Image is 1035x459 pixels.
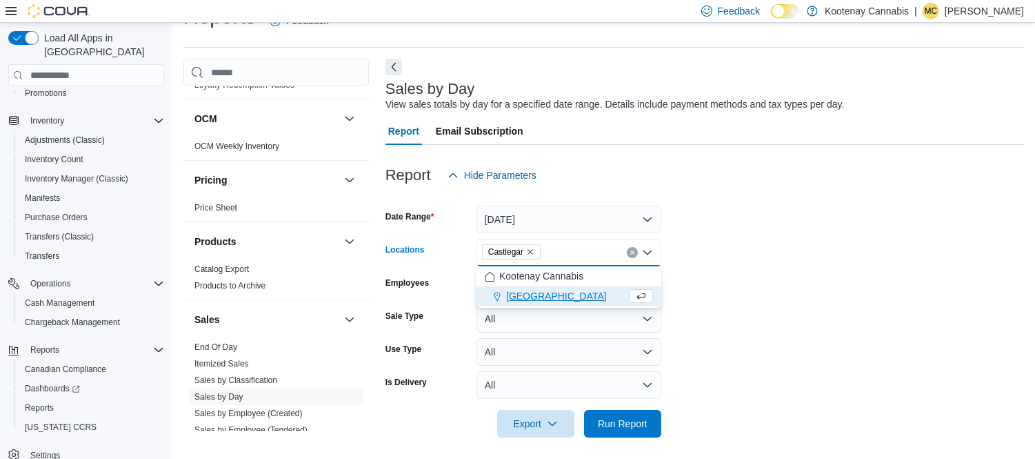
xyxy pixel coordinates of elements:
[194,203,237,213] a: Price Sheet
[19,248,164,264] span: Transfers
[25,402,54,413] span: Reports
[194,342,237,352] a: End Of Day
[19,380,164,397] span: Dashboards
[526,248,534,256] button: Remove Castlegar from selection in this group
[25,383,80,394] span: Dashboards
[19,314,164,331] span: Chargeback Management
[28,4,90,18] img: Cova
[14,360,170,379] button: Canadian Compliance
[194,173,227,187] h3: Pricing
[19,419,102,436] a: [US_STATE] CCRS
[194,375,277,386] span: Sales by Classification
[25,88,67,99] span: Promotions
[19,190,66,206] a: Manifests
[25,275,164,292] span: Operations
[194,141,279,152] span: OCM Weekly Inventory
[506,289,607,303] span: [GEOGRAPHIC_DATA]
[19,228,164,245] span: Transfers (Classic)
[14,169,170,188] button: Inventory Manager (Classic)
[14,130,170,150] button: Adjustments (Classic)
[25,135,105,146] span: Adjustments (Classic)
[19,400,164,416] span: Reports
[14,84,170,103] button: Promotions
[771,4,800,19] input: Dark Mode
[25,231,94,242] span: Transfers (Classic)
[194,358,249,369] span: Itemized Sales
[499,269,583,283] span: Kootenay Cannabis
[25,113,164,129] span: Inventory
[14,398,170,418] button: Reports
[19,314,125,331] a: Chargeback Management
[194,141,279,151] a: OCM Weekly Inventory
[25,342,65,358] button: Reports
[19,361,112,378] a: Canadian Compliance
[25,173,128,184] span: Inventory Manager (Classic)
[19,190,164,206] span: Manifests
[584,410,661,438] button: Run Report
[194,112,217,126] h3: OCM
[19,132,110,148] a: Adjustments (Classic)
[19,132,164,148] span: Adjustments (Classic)
[194,235,237,248] h3: Products
[194,280,265,291] span: Products to Archive
[718,4,760,18] span: Feedback
[825,3,909,19] p: Kootenay Cannabis
[19,295,164,311] span: Cash Management
[194,112,339,126] button: OCM
[505,410,566,438] span: Export
[476,206,661,233] button: [DATE]
[194,424,308,436] span: Sales by Employee (Tendered)
[194,408,303,419] span: Sales by Employee (Created)
[25,212,88,223] span: Purchase Orders
[25,275,77,292] button: Operations
[194,173,339,187] button: Pricing
[25,342,164,358] span: Reports
[488,245,523,259] span: Castlegar
[194,235,339,248] button: Products
[194,202,237,213] span: Price Sheet
[476,305,661,333] button: All
[436,117,523,145] span: Email Subscription
[25,154,83,165] span: Inventory Count
[30,278,71,289] span: Operations
[19,151,89,168] a: Inventory Count
[3,274,170,293] button: Operations
[945,3,1024,19] p: [PERSON_NAME]
[194,264,249,275] span: Catalog Export
[14,313,170,332] button: Chargeback Management
[194,313,220,326] h3: Sales
[925,3,938,19] span: MC
[476,338,661,366] button: All
[25,193,60,204] span: Manifests
[14,208,170,227] button: Purchase Orders
[19,228,99,245] a: Transfers (Classic)
[183,138,369,160] div: OCM
[194,391,243,402] span: Sales by Day
[914,3,917,19] p: |
[341,110,358,127] button: OCM
[385,377,427,388] label: Is Delivery
[194,359,249,369] a: Itemized Sales
[385,167,431,184] h3: Report
[194,281,265,291] a: Products to Archive
[19,151,164,168] span: Inventory Count
[642,247,653,258] button: Close list of options
[476,266,661,286] button: Kootenay Cannabis
[385,244,425,255] label: Locations
[19,419,164,436] span: Washington CCRS
[25,422,97,433] span: [US_STATE] CCRS
[341,233,358,250] button: Products
[385,277,429,289] label: Employees
[14,293,170,313] button: Cash Management
[19,85,72,101] a: Promotions
[194,409,303,418] a: Sales by Employee (Created)
[464,168,536,182] span: Hide Parameters
[923,3,939,19] div: Melissa Chapman
[30,115,64,126] span: Inventory
[194,392,243,402] a: Sales by Day
[14,379,170,398] a: Dashboards
[19,295,100,311] a: Cash Management
[482,244,541,260] span: Castlegar
[3,111,170,130] button: Inventory
[14,188,170,208] button: Manifests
